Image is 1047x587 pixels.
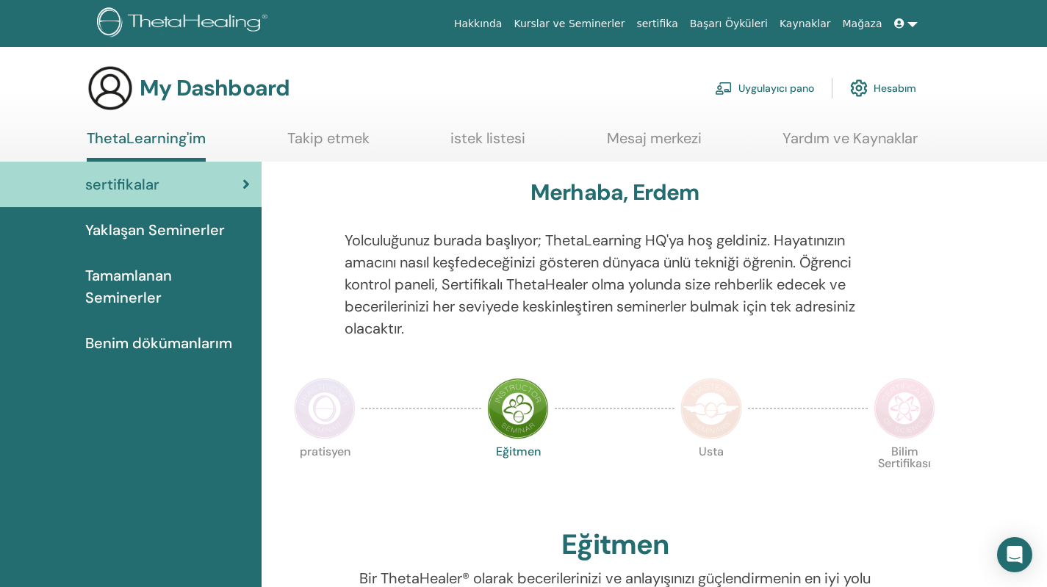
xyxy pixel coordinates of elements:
img: Master [680,378,742,439]
a: Takip etmek [287,129,370,158]
h3: My Dashboard [140,75,289,101]
img: Practitioner [294,378,356,439]
img: cog.svg [850,76,868,101]
a: Kurslar ve Seminerler [508,10,630,37]
img: chalkboard-teacher.svg [715,82,733,95]
a: Kaynaklar [774,10,837,37]
p: pratisyen [294,446,356,508]
h3: Merhaba, Erdem [530,179,699,206]
a: Mesaj merkezi [607,129,702,158]
a: Hesabım [850,72,916,104]
a: istek listesi [450,129,525,158]
img: Certificate of Science [874,378,935,439]
h2: Eğitmen [561,528,669,562]
a: Yardım ve Kaynaklar [782,129,918,158]
span: Tamamlanan Seminerler [85,264,250,309]
a: Başarı Öyküleri [684,10,774,37]
img: Instructor [487,378,549,439]
p: Usta [680,446,742,508]
a: Hakkında [448,10,508,37]
a: Uygulayıcı pano [715,72,814,104]
div: Open Intercom Messenger [997,537,1032,572]
img: generic-user-icon.jpg [87,65,134,112]
span: Yaklaşan Seminerler [85,219,225,241]
span: sertifikalar [85,173,159,195]
img: logo.png [97,7,273,40]
p: Bilim Sertifikası [874,446,935,508]
a: sertifika [630,10,683,37]
p: Yolculuğunuz burada başlıyor; ThetaLearning HQ'ya hoş geldiniz. Hayatınızın amacını nasıl keşfede... [345,229,885,339]
a: ThetaLearning'im [87,129,206,162]
p: Eğitmen [487,446,549,508]
span: Benim dökümanlarım [85,332,232,354]
a: Mağaza [836,10,888,37]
